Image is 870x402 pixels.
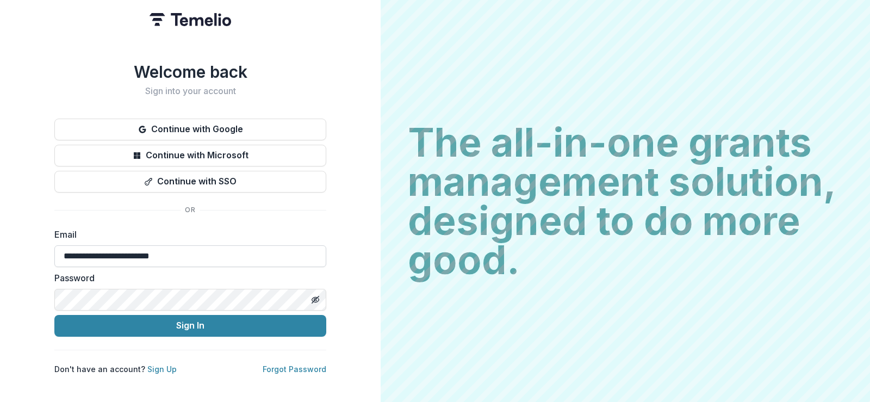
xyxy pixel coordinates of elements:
button: Continue with SSO [54,171,326,193]
button: Continue with Microsoft [54,145,326,166]
h1: Welcome back [54,62,326,82]
a: Sign Up [147,364,177,374]
p: Don't have an account? [54,363,177,375]
a: Forgot Password [263,364,326,374]
label: Email [54,228,320,241]
img: Temelio [150,13,231,26]
button: Sign In [54,315,326,337]
button: Continue with Google [54,119,326,140]
button: Toggle password visibility [307,291,324,308]
h2: Sign into your account [54,86,326,96]
label: Password [54,271,320,285]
